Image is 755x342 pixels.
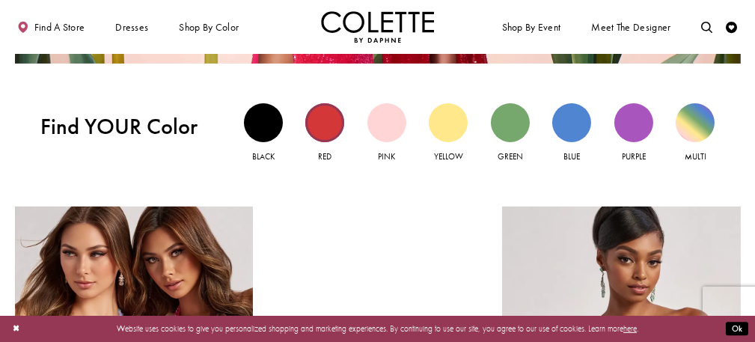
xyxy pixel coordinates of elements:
a: Purple view Purple [614,103,653,164]
a: Pink view Pink [367,103,406,164]
span: Shop By Event [502,22,561,33]
span: Dresses [115,22,148,33]
span: Dresses [112,11,151,43]
a: here [623,323,637,334]
div: Multi view [676,103,715,142]
div: Black view [244,103,283,142]
span: Pink [378,151,395,162]
a: Yellow view Yellow [429,103,468,164]
button: Close Dialog [7,319,25,339]
span: Yellow [434,151,463,162]
div: Purple view [614,103,653,142]
a: Check Wishlist [724,11,741,43]
div: Blue view [552,103,591,142]
img: Colette by Daphne [321,11,435,43]
a: Multi view Multi [676,103,715,164]
span: Find YOUR Color [40,114,218,140]
div: Yellow view [429,103,468,142]
a: Green view Green [491,103,530,164]
a: Red view Red [305,103,344,164]
span: Shop By Event [499,11,563,43]
a: Find a store [15,11,88,43]
p: Website uses cookies to give you personalized shopping and marketing experiences. By continuing t... [82,321,673,336]
span: Multi [685,151,706,162]
span: Black [252,151,275,162]
a: Black view Black [244,103,283,164]
span: Shop by color [177,11,242,43]
span: Meet the designer [591,22,670,33]
a: Meet the designer [589,11,674,43]
span: Find a store [34,22,85,33]
div: Red view [305,103,344,142]
a: Blue view Blue [552,103,591,164]
span: Shop by color [179,22,239,33]
span: Purple [622,151,646,162]
span: Red [318,151,331,162]
span: Green [498,151,523,162]
a: Toggle search [699,11,716,43]
div: Green view [491,103,530,142]
button: Submit Dialog [726,322,748,336]
div: Pink view [367,103,406,142]
a: Visit Home Page [321,11,435,43]
span: Blue [563,151,580,162]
